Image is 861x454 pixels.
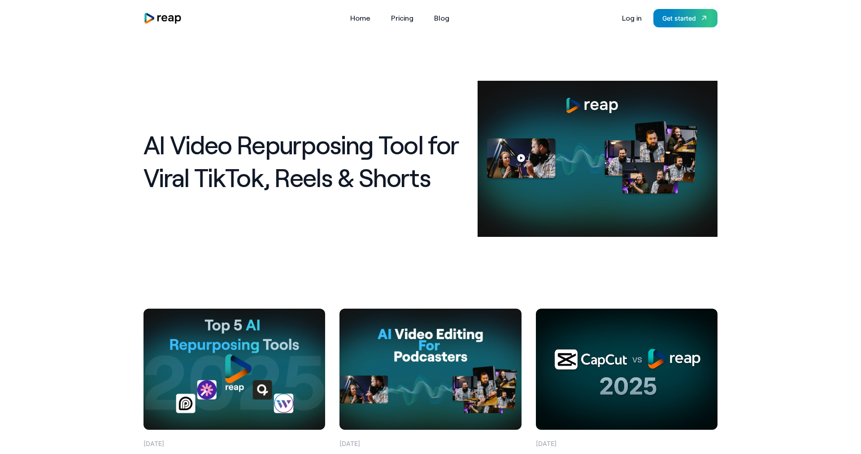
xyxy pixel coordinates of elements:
div: [DATE] [143,430,164,448]
div: [DATE] [339,430,360,448]
div: [DATE] [536,430,557,448]
a: home [143,12,182,24]
a: Home [346,11,375,25]
div: Get started [662,13,696,23]
a: Pricing [387,11,418,25]
a: Log in [617,11,646,25]
img: AI Video Repurposing Tool for Viral TikTok, Reels & Shorts [478,81,717,237]
a: Get started [653,9,717,27]
a: Blog [430,11,454,25]
img: reap logo [143,12,182,24]
h1: AI Video Repurposing Tool for Viral TikTok, Reels & Shorts [143,128,467,194]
